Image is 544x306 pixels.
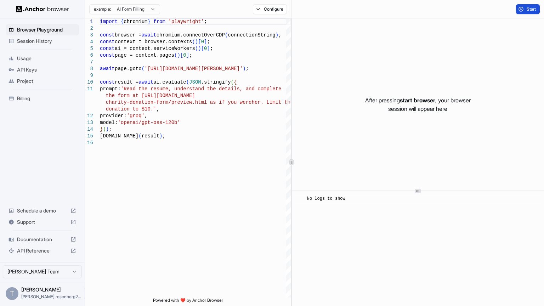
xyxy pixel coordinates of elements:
[100,113,127,119] span: provider:
[127,113,144,119] span: 'groq'
[6,64,79,75] div: API Keys
[85,32,93,39] div: 3
[144,66,243,72] span: '[URL][DOMAIN_NAME][PERSON_NAME]'
[85,39,93,45] div: 4
[189,79,201,85] span: JSON
[100,32,115,38] span: const
[85,140,93,146] div: 16
[85,18,93,25] div: 1
[84,287,97,300] button: Open menu
[121,86,270,92] span: 'Read the resume, understand the details, and comp
[6,287,18,300] div: T
[100,126,103,132] span: }
[6,75,79,87] div: Project
[6,205,79,216] div: Schedule a demo
[100,52,115,58] span: const
[100,66,115,72] span: await
[17,247,68,254] span: API Reference
[109,126,112,132] span: ;
[168,19,204,24] span: 'playwright'
[142,32,157,38] span: await
[100,133,138,139] span: [DOMAIN_NAME]
[157,32,225,38] span: chromium.connectOverCDP
[278,32,281,38] span: ;
[103,126,106,132] span: )
[121,19,124,24] span: {
[198,46,201,51] span: )
[147,19,150,24] span: }
[253,4,287,14] button: Configure
[153,297,223,306] span: Powered with ❤️ by Anchor Browser
[85,119,93,126] div: 13
[100,19,118,24] span: import
[189,52,192,58] span: ;
[17,207,68,214] span: Schedule a demo
[106,93,195,98] span: the form at [URL][DOMAIN_NAME]
[100,39,115,45] span: const
[100,120,118,125] span: model:
[231,79,234,85] span: (
[251,100,293,105] span: her. Limit the
[21,294,81,299] span: tom.rosenberg2016@gmail.com
[85,25,93,32] div: 2
[6,53,79,64] div: Usage
[195,46,198,51] span: (
[228,32,275,38] span: connectionString
[17,66,76,73] span: API Keys
[115,52,174,58] span: page = context.pages
[6,234,79,245] div: Documentation
[138,133,141,139] span: (
[192,39,195,45] span: (
[177,52,180,58] span: )
[115,39,192,45] span: context = browser.contexts
[85,79,93,86] div: 10
[138,79,153,85] span: await
[106,126,109,132] span: )
[307,196,345,201] span: No logs to show
[270,86,282,92] span: lete
[204,46,207,51] span: 0
[85,45,93,52] div: 5
[365,96,471,113] p: After pressing , your browser session will appear here
[17,26,76,33] span: Browser Playground
[16,6,69,12] img: Anchor Logo
[17,95,76,102] span: Billing
[144,113,147,119] span: ,
[527,6,537,12] span: Start
[6,216,79,228] div: Support
[201,39,204,45] span: 0
[210,46,213,51] span: ;
[186,79,189,85] span: (
[204,19,207,24] span: ;
[516,4,540,14] button: Start
[186,52,189,58] span: ]
[85,133,93,140] div: 15
[204,39,207,45] span: ]
[6,35,79,47] div: Session History
[17,55,76,62] span: Usage
[246,66,249,72] span: ;
[198,39,201,45] span: [
[118,120,180,125] span: 'openai/gpt-oss-120b'
[157,106,159,112] span: ,
[159,133,162,139] span: )
[17,78,76,85] span: Project
[17,236,68,243] span: Documentation
[85,113,93,119] div: 12
[201,46,204,51] span: [
[183,52,186,58] span: 0
[162,133,165,139] span: ;
[6,24,79,35] div: Browser Playground
[100,86,121,92] span: prompt:
[225,32,228,38] span: (
[201,79,231,85] span: .stringify
[174,52,177,58] span: (
[124,19,147,24] span: chromium
[115,79,138,85] span: result =
[85,66,93,72] div: 8
[142,66,144,72] span: (
[400,97,435,104] span: start browser
[207,46,210,51] span: ]
[85,126,93,133] div: 14
[276,32,278,38] span: )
